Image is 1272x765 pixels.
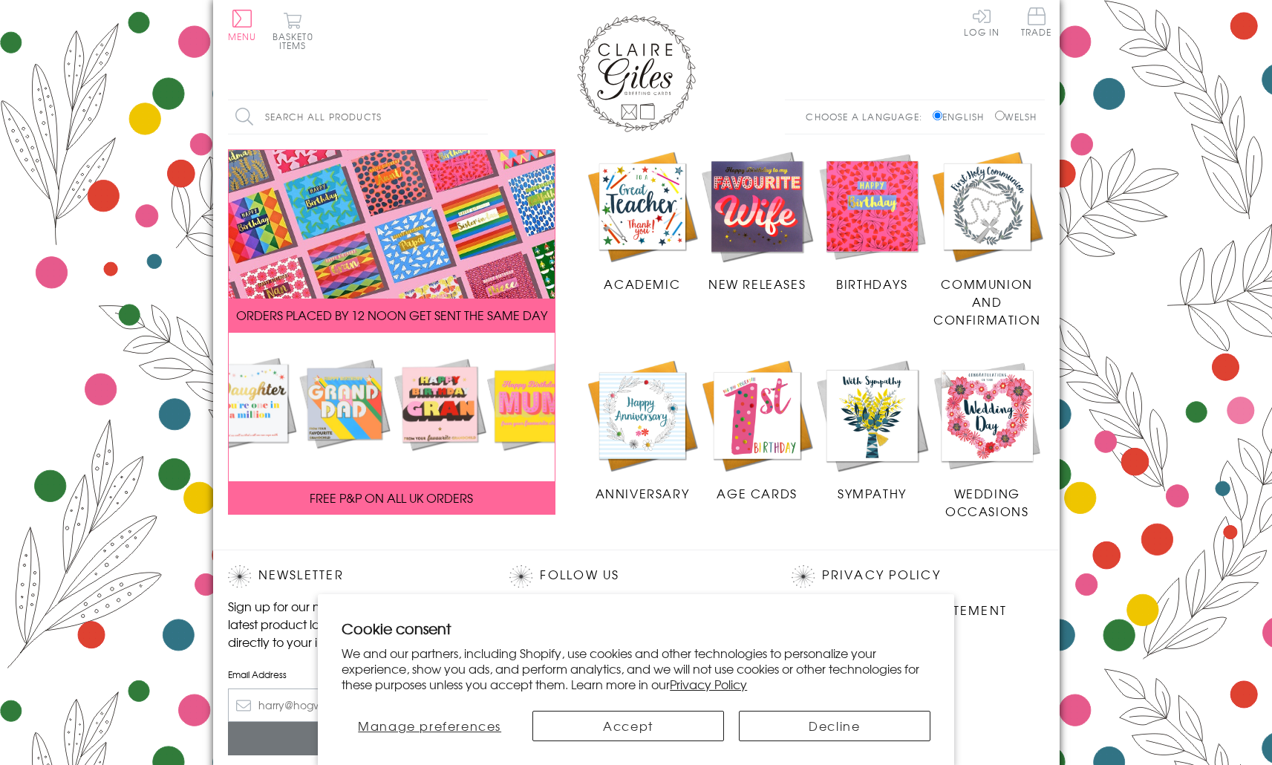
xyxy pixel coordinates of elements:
label: Email Address [228,668,480,681]
h2: Follow Us [509,565,762,587]
input: English [933,111,942,120]
input: Subscribe [228,722,480,755]
button: Menu [228,10,257,41]
span: New Releases [708,275,806,293]
span: ORDERS PLACED BY 12 NOON GET SENT THE SAME DAY [236,306,547,324]
span: Anniversary [596,484,690,502]
label: Welsh [995,110,1037,123]
a: Academic [585,149,700,293]
p: We and our partners, including Shopify, use cookies and other technologies to personalize your ex... [342,645,930,691]
h2: Newsletter [228,565,480,587]
span: Wedding Occasions [945,484,1028,520]
a: Privacy Policy [822,565,940,585]
span: Academic [604,275,680,293]
input: Search all products [228,100,488,134]
button: Manage preferences [342,711,518,741]
p: Sign up for our newsletter to receive the latest product launches, news and offers directly to yo... [228,597,480,651]
a: Communion and Confirmation [930,149,1045,329]
button: Accept [532,711,724,741]
button: Basket0 items [273,12,313,50]
span: Age Cards [717,484,797,502]
a: Age Cards [699,358,815,502]
h2: Cookie consent [342,618,930,639]
input: Search [473,100,488,134]
img: Claire Giles Greetings Cards [577,15,696,132]
a: Log In [964,7,999,36]
span: Birthdays [836,275,907,293]
a: Wedding Occasions [930,358,1045,520]
span: Menu [228,30,257,43]
span: FREE P&P ON ALL UK ORDERS [310,489,473,507]
a: Birthdays [815,149,930,293]
a: New Releases [699,149,815,293]
span: Manage preferences [358,717,501,735]
a: Trade [1021,7,1052,39]
a: Anniversary [585,358,700,502]
span: Trade [1021,7,1052,36]
p: Choose a language: [806,110,930,123]
a: Privacy Policy [670,675,747,693]
a: Sympathy [815,358,930,502]
input: Welsh [995,111,1005,120]
input: harry@hogwarts.edu [228,688,480,722]
span: Sympathy [838,484,907,502]
span: 0 items [279,30,313,52]
label: English [933,110,991,123]
span: Communion and Confirmation [933,275,1040,328]
button: Decline [739,711,930,741]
